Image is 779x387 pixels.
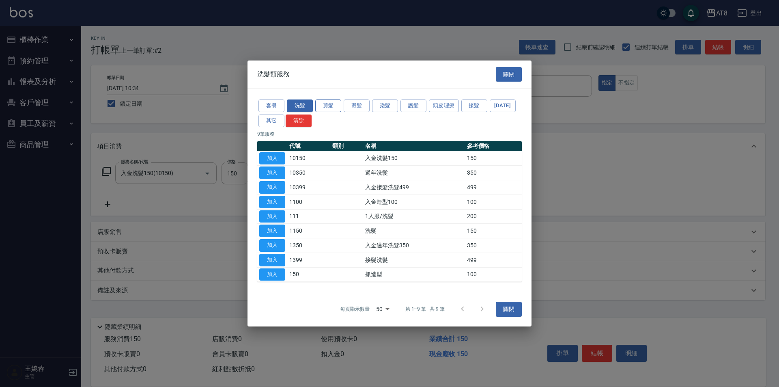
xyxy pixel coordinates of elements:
[363,224,465,238] td: 洗髮
[363,141,465,151] th: 名稱
[465,180,522,195] td: 499
[287,141,330,151] th: 代號
[287,253,330,267] td: 1399
[287,195,330,209] td: 1100
[340,305,370,313] p: 每頁顯示數量
[259,210,285,223] button: 加入
[372,99,398,112] button: 染髮
[465,151,522,166] td: 150
[259,268,285,281] button: 加入
[287,224,330,238] td: 1150
[465,238,522,253] td: 350
[259,181,285,194] button: 加入
[287,166,330,180] td: 10350
[363,195,465,209] td: 入金造型100
[496,67,522,82] button: 關閉
[259,239,285,252] button: 加入
[259,254,285,266] button: 加入
[363,253,465,267] td: 接髮洗髮
[490,99,516,112] button: [DATE]
[287,267,330,282] td: 150
[405,305,445,313] p: 第 1–9 筆 共 9 筆
[363,166,465,180] td: 過年洗髮
[465,195,522,209] td: 100
[259,166,285,179] button: 加入
[363,151,465,166] td: 入金洗髮150
[465,209,522,224] td: 200
[363,238,465,253] td: 入金過年洗髮350
[429,99,459,112] button: 頭皮理療
[363,209,465,224] td: 1人服/洗髮
[259,152,285,165] button: 加入
[330,141,363,151] th: 類別
[287,180,330,195] td: 10399
[286,115,312,127] button: 清除
[287,209,330,224] td: 111
[465,267,522,282] td: 100
[363,180,465,195] td: 入金接髮洗髮499
[315,99,341,112] button: 剪髮
[465,166,522,180] td: 350
[465,141,522,151] th: 參考價格
[287,238,330,253] td: 1350
[461,99,487,112] button: 接髮
[257,130,522,138] p: 9 筆服務
[257,70,290,78] span: 洗髮類服務
[258,99,284,112] button: 套餐
[373,298,392,320] div: 50
[259,196,285,208] button: 加入
[400,99,426,112] button: 護髮
[344,99,370,112] button: 燙髮
[287,151,330,166] td: 10150
[363,267,465,282] td: 抓造型
[259,225,285,237] button: 加入
[465,224,522,238] td: 150
[258,115,284,127] button: 其它
[465,253,522,267] td: 499
[496,302,522,317] button: 關閉
[287,99,313,112] button: 洗髮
